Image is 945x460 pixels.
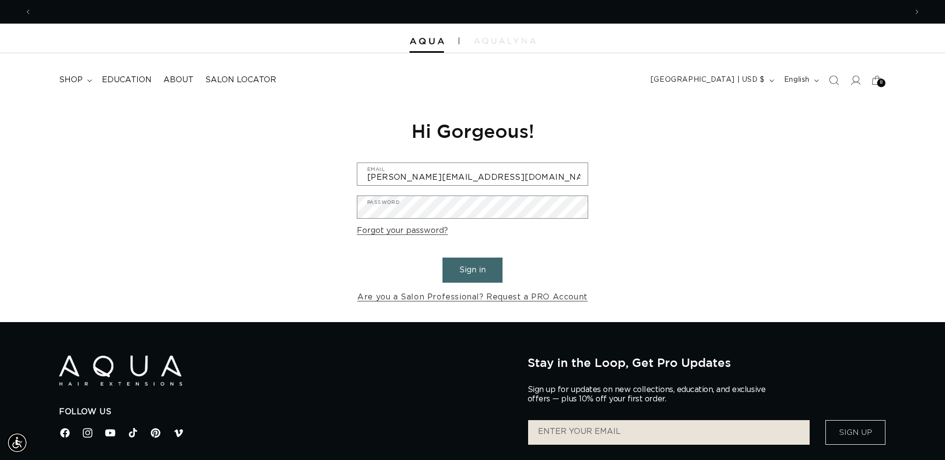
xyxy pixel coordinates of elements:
[825,420,885,445] button: Sign Up
[442,258,503,283] button: Sign in
[357,163,588,185] input: Email
[906,2,928,21] button: Next announcement
[17,2,39,21] button: Previous announcement
[357,119,588,143] h1: Hi Gorgeous!
[59,407,513,417] h2: Follow Us
[528,420,810,445] input: ENTER YOUR EMAIL
[199,69,282,91] a: Salon Locator
[784,75,810,85] span: English
[59,356,182,386] img: Aqua Hair Extensions
[53,69,96,91] summary: shop
[59,75,83,85] span: shop
[651,75,765,85] span: [GEOGRAPHIC_DATA] | USD $
[823,69,845,91] summary: Search
[357,224,448,238] a: Forgot your password?
[528,385,774,404] p: Sign up for updates on new collections, education, and exclusive offers — plus 10% off your first...
[474,38,535,44] img: aqualyna.com
[157,69,199,91] a: About
[645,71,778,90] button: [GEOGRAPHIC_DATA] | USD $
[778,71,823,90] button: English
[163,75,193,85] span: About
[96,69,157,91] a: Education
[880,79,883,87] span: 8
[528,356,886,369] h2: Stay in the Loop, Get Pro Updates
[6,432,28,454] div: Accessibility Menu
[409,38,444,45] img: Aqua Hair Extensions
[102,75,152,85] span: Education
[357,290,588,304] a: Are you a Salon Professional? Request a PRO Account
[205,75,276,85] span: Salon Locator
